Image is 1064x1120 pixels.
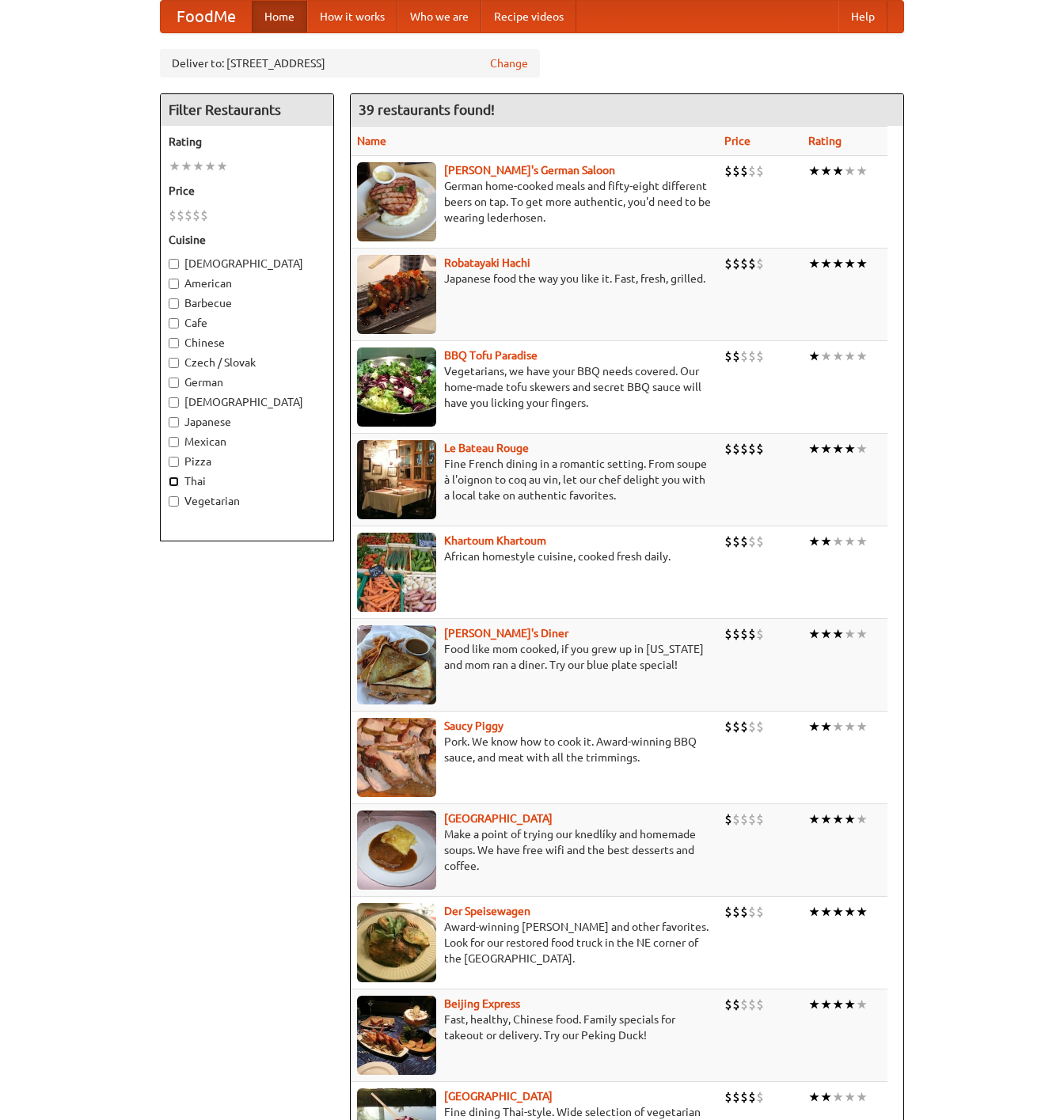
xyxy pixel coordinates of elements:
li: $ [756,347,764,365]
li: ★ [808,996,820,1013]
label: American [169,275,325,291]
a: Robatayaki Hachi [444,256,530,269]
li: $ [740,718,748,735]
li: ★ [856,1088,868,1106]
li: $ [756,718,764,735]
a: Khartoum Khartoum [444,534,546,547]
p: Award-winning [PERSON_NAME] and other favorites. Look for our restored food truck in the NE corne... [357,919,712,966]
li: ★ [844,347,856,365]
img: bateaurouge.jpg [357,440,436,519]
li: ★ [856,811,868,828]
p: German home-cooked meals and fifty-eight different beers on tap. To get more authentic, you'd nee... [357,178,712,226]
li: $ [732,996,740,1013]
li: $ [756,440,764,457]
img: beijing.jpg [357,996,436,1075]
li: ★ [808,347,820,365]
li: ★ [844,903,856,921]
b: [GEOGRAPHIC_DATA] [444,812,553,825]
img: czechpoint.jpg [357,811,436,890]
input: Vegetarian [169,496,179,507]
li: $ [177,207,184,224]
li: $ [740,347,748,365]
label: Cafe [169,315,325,331]
li: ★ [832,718,844,735]
b: BBQ Tofu Paradise [444,349,538,362]
b: [PERSON_NAME]'s Diner [444,627,568,640]
img: tofuparadise.jpg [357,347,436,427]
img: khartoum.jpg [357,533,436,612]
li: $ [756,903,764,921]
a: FoodMe [161,1,252,32]
li: $ [748,255,756,272]
p: Fine French dining in a romantic setting. From soupe à l'oignon to coq au vin, let our chef delig... [357,456,712,503]
li: ★ [856,162,868,180]
li: ★ [856,625,868,643]
input: American [169,279,179,289]
img: sallys.jpg [357,625,436,704]
b: [PERSON_NAME]'s German Saloon [444,164,615,177]
li: ★ [820,162,832,180]
a: Name [357,135,386,147]
li: ★ [180,158,192,175]
label: [DEMOGRAPHIC_DATA] [169,394,325,410]
h5: Cuisine [169,232,325,248]
li: $ [724,440,732,457]
a: Le Bateau Rouge [444,442,529,454]
li: ★ [844,533,856,550]
li: ★ [844,718,856,735]
li: $ [748,347,756,365]
li: ★ [832,811,844,828]
li: $ [756,162,764,180]
a: Change [490,55,528,71]
li: ★ [808,255,820,272]
li: $ [756,996,764,1013]
p: Food like mom cooked, if you grew up in [US_STATE] and mom ran a diner. Try our blue plate special! [357,641,712,673]
li: ★ [832,440,844,457]
li: ★ [808,811,820,828]
li: ★ [856,347,868,365]
li: ★ [832,625,844,643]
li: $ [740,440,748,457]
li: $ [740,162,748,180]
li: $ [748,903,756,921]
li: $ [724,162,732,180]
li: ★ [856,255,868,272]
li: $ [740,811,748,828]
li: $ [756,1088,764,1106]
img: robatayaki.jpg [357,255,436,334]
li: ★ [820,440,832,457]
li: ★ [820,996,832,1013]
h5: Rating [169,134,325,150]
li: $ [169,207,177,224]
li: $ [748,1088,756,1106]
h5: Price [169,183,325,199]
a: Recipe videos [481,1,576,32]
li: ★ [169,158,180,175]
li: $ [748,533,756,550]
li: $ [732,162,740,180]
li: $ [740,255,748,272]
li: $ [724,996,732,1013]
p: Vegetarians, we have your BBQ needs covered. Our home-made tofu skewers and secret BBQ sauce will... [357,363,712,411]
label: German [169,374,325,390]
li: $ [184,207,192,224]
li: $ [748,811,756,828]
p: Pork. We know how to cook it. Award-winning BBQ sauce, and meat with all the trimmings. [357,734,712,765]
li: $ [724,1088,732,1106]
b: Der Speisewagen [444,905,530,917]
li: ★ [832,1088,844,1106]
li: ★ [844,625,856,643]
li: $ [748,996,756,1013]
li: ★ [820,1088,832,1106]
li: $ [732,625,740,643]
li: ★ [832,996,844,1013]
li: $ [724,533,732,550]
li: ★ [808,533,820,550]
li: $ [732,718,740,735]
a: [GEOGRAPHIC_DATA] [444,1090,553,1103]
li: ★ [820,255,832,272]
input: Cafe [169,318,179,328]
li: $ [724,903,732,921]
img: saucy.jpg [357,718,436,797]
